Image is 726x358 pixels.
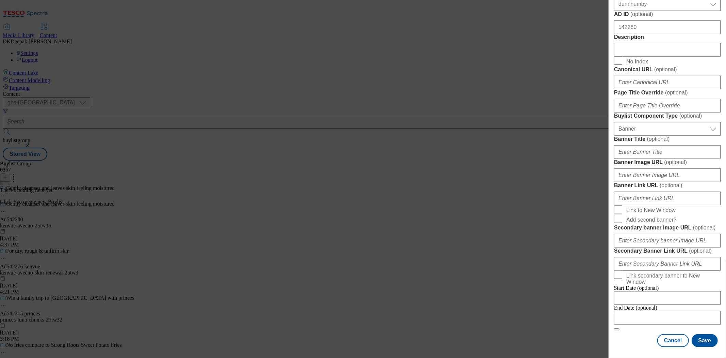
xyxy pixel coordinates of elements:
[614,192,721,205] input: Enter Banner Link URL
[614,89,721,96] label: Page Title Override
[614,234,721,248] input: Enter Secondary banner Image URL
[614,291,721,305] input: Enter Date
[614,113,721,119] label: Buylist Component Type
[647,136,670,142] span: ( optional )
[630,11,653,17] span: ( optional )
[614,20,721,34] input: Enter AD ID
[614,182,721,189] label: Banner Link URL
[614,136,721,143] label: Banner Title
[665,90,688,95] span: ( optional )
[626,59,648,65] span: No Index
[614,311,721,325] input: Enter Date
[614,145,721,159] input: Enter Banner Title
[614,168,721,182] input: Enter Banner Image URL
[660,182,682,188] span: ( optional )
[614,34,721,40] label: Description
[614,11,721,18] label: AD ID
[614,159,721,166] label: Banner Image URL
[614,285,659,291] span: Start Date (optional)
[693,225,716,230] span: ( optional )
[692,334,718,347] button: Save
[626,207,676,213] span: Link to New Window
[654,66,677,72] span: ( optional )
[689,248,712,254] span: ( optional )
[626,273,718,285] span: Link secondary banner to New Window
[614,99,721,113] input: Enter Page Title Override
[614,76,721,89] input: Enter Canonical URL
[664,159,687,165] span: ( optional )
[626,217,677,223] span: Add second banner?
[657,334,689,347] button: Cancel
[614,305,657,311] span: End Date (optional)
[679,113,702,119] span: ( optional )
[614,224,721,231] label: Secondary banner Image URL
[614,66,721,73] label: Canonical URL
[614,248,721,254] label: Secondary Banner Link URL
[614,43,721,57] input: Enter Description
[614,257,721,271] input: Enter Secondary Banner Link URL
